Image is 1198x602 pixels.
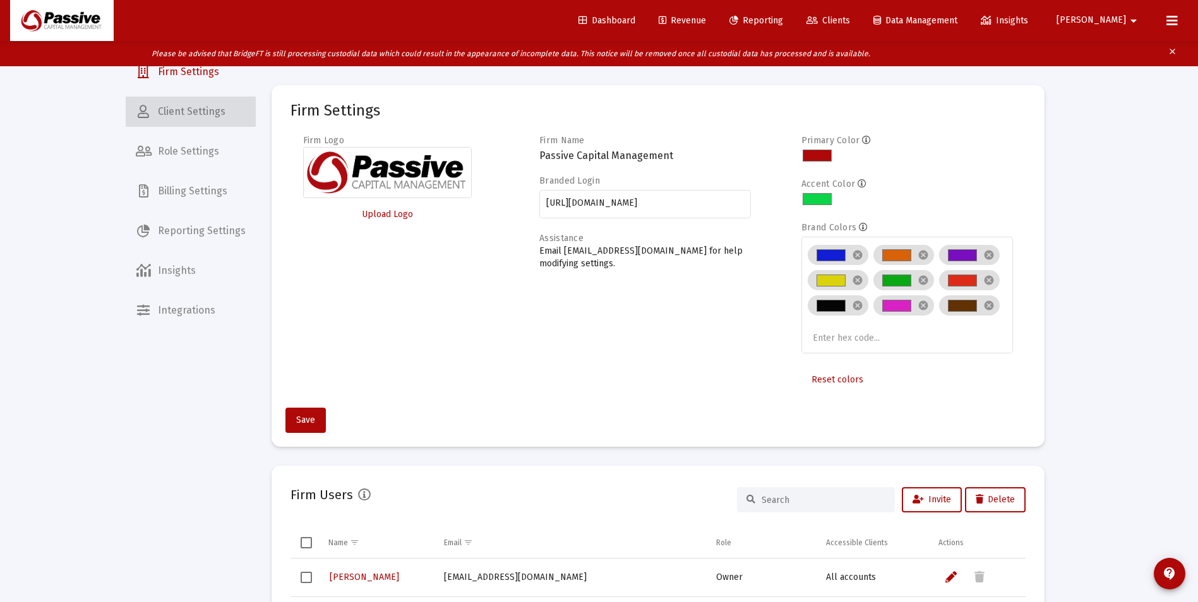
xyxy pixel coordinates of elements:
[918,274,929,286] mat-icon: cancel
[285,408,326,433] button: Save
[863,8,967,33] a: Data Management
[976,494,1015,505] span: Delete
[913,494,951,505] span: Invite
[981,15,1028,26] span: Insights
[801,135,860,146] label: Primary Color
[539,175,600,186] label: Branded Login
[820,528,932,558] td: Column Accessible Clients
[808,242,1006,346] mat-chip-list: Brand colors
[649,8,716,33] a: Revenue
[918,300,929,311] mat-icon: cancel
[362,209,413,220] span: Upload Logo
[322,528,438,558] td: Column Name
[983,300,995,311] mat-icon: cancel
[438,558,710,597] td: [EMAIL_ADDRESS][DOMAIN_NAME]
[303,135,345,146] label: Firm Logo
[444,538,462,548] div: Email
[291,104,380,117] mat-card-title: Firm Settings
[971,8,1038,33] a: Insights
[813,333,907,343] input: Enter hex code...
[918,249,929,261] mat-icon: cancel
[328,568,400,586] a: [PERSON_NAME]
[126,97,256,127] a: Client Settings
[303,202,472,227] button: Upload Logo
[983,274,995,286] mat-icon: cancel
[20,8,104,33] img: Dashboard
[806,15,850,26] span: Clients
[729,15,783,26] span: Reporting
[126,136,256,167] a: Role Settings
[659,15,706,26] span: Revenue
[812,374,863,385] span: Reset colors
[301,537,312,548] div: Select all
[539,135,585,146] label: Firm Name
[539,233,584,244] label: Assistance
[826,538,888,548] div: Accessible Clients
[464,538,473,547] span: Show filter options for column 'Email'
[716,572,743,582] span: Owner
[126,216,256,246] a: Reporting Settings
[852,249,863,261] mat-icon: cancel
[932,528,1026,558] td: Column Actions
[801,222,856,233] label: Brand Colors
[873,15,957,26] span: Data Management
[852,274,863,286] mat-icon: cancel
[1168,44,1177,63] mat-icon: clear
[539,147,751,165] h3: Passive Capital Management
[801,179,855,189] label: Accent Color
[578,15,635,26] span: Dashboard
[126,57,256,87] a: Firm Settings
[330,572,399,582] span: [PERSON_NAME]
[710,528,820,558] td: Column Role
[1057,15,1126,26] span: [PERSON_NAME]
[938,538,964,548] div: Actions
[438,528,710,558] td: Column Email
[762,495,885,505] input: Search
[826,572,876,582] span: All accounts
[126,256,256,286] a: Insights
[539,245,751,270] p: Email [EMAIL_ADDRESS][DOMAIN_NAME] for help modifying settings.
[902,487,962,512] button: Invite
[568,8,645,33] a: Dashboard
[1162,566,1177,581] mat-icon: contact_support
[296,415,315,425] span: Save
[852,300,863,311] mat-icon: cancel
[965,487,1026,512] button: Delete
[983,249,995,261] mat-icon: cancel
[303,147,472,198] img: Firm logo
[291,485,353,505] h2: Firm Users
[152,49,870,58] i: Please be advised that BridgeFT is still processing custodial data which could result in the appe...
[719,8,793,33] a: Reporting
[796,8,860,33] a: Clients
[301,572,312,583] div: Select row
[350,538,359,547] span: Show filter options for column 'Name'
[328,538,348,548] div: Name
[801,367,873,392] button: Reset colors
[1126,8,1141,33] mat-icon: arrow_drop_down
[1041,8,1156,33] button: [PERSON_NAME]
[126,295,256,326] a: Integrations
[716,538,731,548] div: Role
[126,176,256,206] a: Billing Settings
